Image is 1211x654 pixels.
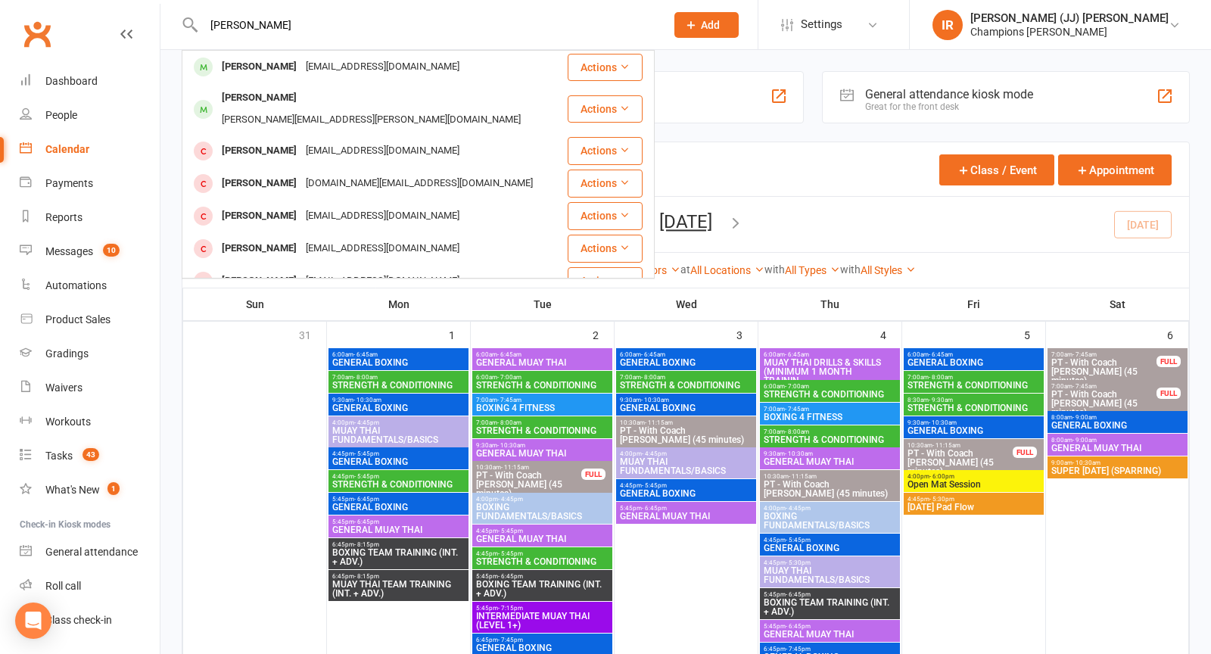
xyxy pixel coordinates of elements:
a: Class kiosk mode [20,603,160,637]
th: Thu [758,288,902,320]
div: FULL [1157,356,1181,367]
div: [EMAIL_ADDRESS][DOMAIN_NAME] [301,270,464,292]
span: GENERAL BOXING [907,426,1041,435]
span: 9:30am [332,397,465,403]
a: Automations [20,269,160,303]
span: - 5:45pm [354,473,379,480]
div: [PERSON_NAME] [217,140,301,162]
button: Actions [568,202,643,229]
div: Tasks [45,450,73,462]
div: [PERSON_NAME] [217,56,301,78]
span: 10:30am [475,464,582,471]
span: 5:45pm [763,623,897,630]
span: - 6:45pm [642,505,667,512]
span: 7:00am [1051,383,1158,390]
span: 6:00am [475,374,609,381]
th: Mon [327,288,471,320]
a: Messages 10 [20,235,160,269]
span: 4:45pm [619,482,753,489]
span: 7:00am [475,419,609,426]
span: PT - With Coach [PERSON_NAME] (45 minutes) [619,426,753,444]
span: - 10:30am [1072,459,1100,466]
span: - 5:45pm [498,528,523,534]
span: - 5:45pm [498,550,523,557]
span: 7:00am [763,428,897,435]
div: FULL [1013,447,1037,458]
div: General attendance kiosk mode [865,87,1033,101]
span: 4:45pm [475,550,609,557]
span: BOXING FUNDAMENTALS/BASICS [763,512,897,530]
span: GENERAL BOXING [619,403,753,413]
span: 4:00pm [475,496,609,503]
div: 3 [736,322,758,347]
span: 6:00am [475,351,609,358]
button: Add [674,12,739,38]
span: STRENGTH & CONDITIONING [475,381,609,390]
a: Roll call [20,569,160,603]
span: - 4:45pm [354,419,379,426]
input: Search... [199,14,655,36]
span: GENERAL MUAY THAI [475,358,609,367]
button: Actions [568,267,643,294]
span: BOXING 4 FITNESS [475,403,609,413]
span: MUAY THAI FUNDAMENTALS/BASICS [763,566,897,584]
span: - 10:30am [785,450,813,457]
div: People [45,109,77,121]
span: 9:00am [1051,459,1185,466]
span: 6:45pm [332,573,465,580]
span: STRENGTH & CONDITIONING [763,435,897,444]
span: 4:45pm [763,537,897,543]
span: PT - With Coach [PERSON_NAME] (45 minutes) [1051,390,1158,417]
span: - 9:00am [1072,437,1097,444]
span: GENERAL MUAY THAI [763,630,897,639]
div: What's New [45,484,100,496]
div: FULL [581,469,605,480]
span: GENERAL MUAY THAI [332,525,465,534]
div: Roll call [45,580,81,592]
span: 4:45pm [475,528,609,534]
span: - 6:45pm [786,623,811,630]
span: 4:00pm [332,419,465,426]
span: - 6:45am [353,351,378,358]
button: Actions [568,95,643,123]
button: Actions [568,137,643,164]
a: Clubworx [18,15,56,53]
span: 4:45pm [907,496,1041,503]
span: STRENGTH & CONDITIONING [475,426,609,435]
span: BOXING FUNDAMENTALS/BASICS [475,503,609,521]
span: 5:45pm [619,505,753,512]
span: - 6:45am [785,351,809,358]
span: GENERAL BOXING [907,358,1041,367]
span: GENERAL MUAY THAI [475,534,609,543]
span: - 7:45am [1072,351,1097,358]
span: GENERAL BOXING [619,489,753,498]
span: BOXING TEAM TRAINING (INT. + ADV.) [763,598,897,616]
span: 5:45pm [475,573,609,580]
span: MUAY THAI FUNDAMENTALS/BASICS [619,457,753,475]
span: 10 [103,244,120,257]
span: - 6:45am [929,351,953,358]
span: - 11:15am [789,473,817,480]
span: Open Mat Session [907,480,1041,489]
span: 9:30am [619,397,753,403]
span: - 6:45pm [354,519,379,525]
span: - 7:15pm [498,605,523,612]
div: [EMAIL_ADDRESS][DOMAIN_NAME] [301,238,464,260]
strong: with [764,263,785,276]
span: INTERMEDIATE MUAY THAI (LEVEL 1+) [475,612,609,630]
div: [DOMAIN_NAME][EMAIL_ADDRESS][DOMAIN_NAME] [301,173,537,195]
div: 2 [593,322,614,347]
span: MUAY THAI DRILLS & SKILLS (MINIMUM 1 MONTH TRAININ... [763,358,897,385]
a: Workouts [20,405,160,439]
div: Payments [45,177,93,189]
a: People [20,98,160,132]
span: - 7:45pm [786,646,811,652]
span: - 8:15pm [354,573,379,580]
span: BOXING 4 FITNESS [763,413,897,422]
a: All Styles [861,264,916,276]
span: - 6:45pm [498,573,523,580]
div: Product Sales [45,313,111,325]
span: - 11:15am [501,464,529,471]
span: BOXING TEAM TRAINING (INT. + ADV.) [475,580,609,598]
div: [PERSON_NAME][EMAIL_ADDRESS][PERSON_NAME][DOMAIN_NAME] [217,109,525,131]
